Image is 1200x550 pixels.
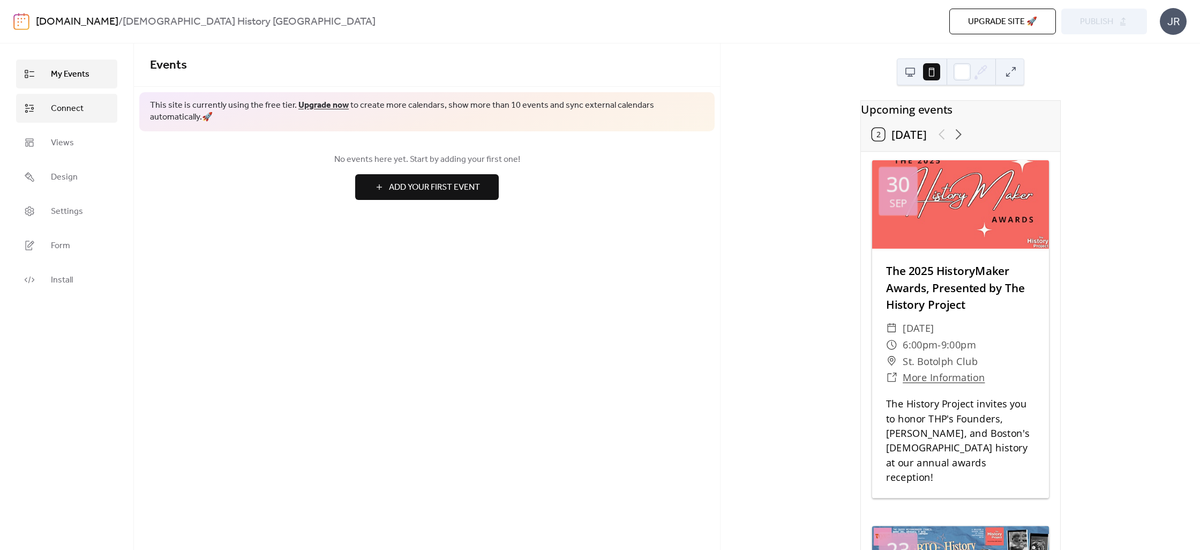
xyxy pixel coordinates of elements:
span: My Events [51,68,89,81]
img: logo [13,13,29,30]
span: Install [51,274,73,287]
a: The 2025 HistoryMaker Awards, Presented by The History Project [886,263,1024,312]
a: My Events [16,60,117,88]
b: / [118,12,123,32]
span: 9:00pm [941,336,976,353]
span: 6:00pm [903,336,937,353]
span: - [937,336,941,353]
a: Settings [16,197,117,226]
span: Form [51,240,70,252]
button: Upgrade site 🚀 [949,9,1056,34]
b: [DEMOGRAPHIC_DATA] History [GEOGRAPHIC_DATA] [123,12,376,32]
a: Connect [16,94,117,123]
a: Design [16,162,117,191]
a: More Information [903,371,985,384]
span: No events here yet. Start by adding your first one! [150,153,704,166]
div: ​ [886,320,897,337]
span: Events [150,54,187,77]
div: Upcoming events [861,101,1060,117]
span: Connect [51,102,84,115]
span: [DATE] [903,320,934,337]
span: Views [51,137,74,150]
div: ​ [886,336,897,353]
div: JR [1160,8,1187,35]
a: Add Your First Event [150,174,704,200]
span: Settings [51,205,83,218]
a: Form [16,231,117,260]
div: 30 [886,174,910,195]
span: Design [51,171,78,184]
a: Install [16,265,117,294]
div: Sep [889,198,907,209]
div: ​ [886,353,897,369]
a: Upgrade now [298,97,349,114]
span: Add Your First Event [389,181,480,194]
span: St. Botolph Club [903,353,978,369]
button: 2[DATE] [867,125,931,144]
div: The History Project invites you to honor THP's Founders, [PERSON_NAME], and Boston's [DEMOGRAPHIC... [872,397,1048,485]
div: ​ [886,369,897,386]
span: Upgrade site 🚀 [968,16,1037,28]
button: Add Your First Event [355,174,499,200]
span: This site is currently using the free tier. to create more calendars, show more than 10 events an... [150,100,704,124]
a: [DOMAIN_NAME] [36,12,118,32]
a: Views [16,128,117,157]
